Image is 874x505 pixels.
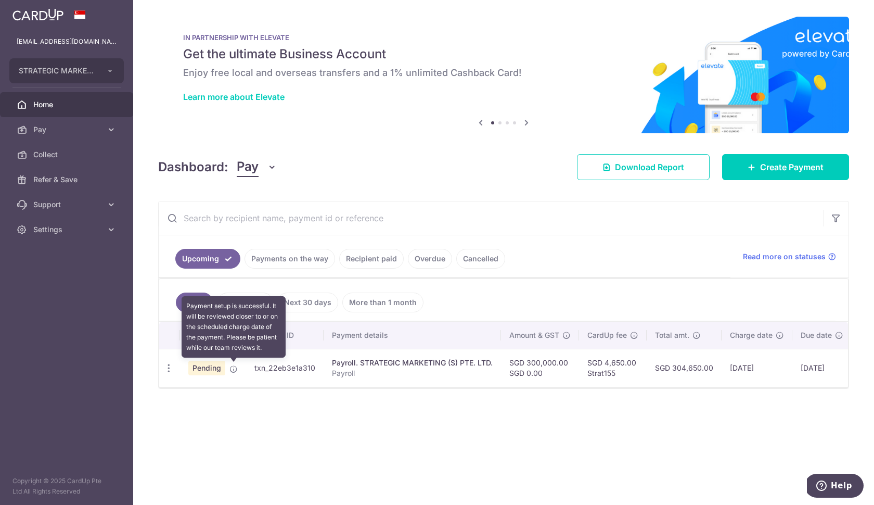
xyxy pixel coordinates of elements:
[17,36,117,47] p: [EMAIL_ADDRESS][DOMAIN_NAME]
[801,330,832,340] span: Due date
[579,349,647,387] td: SGD 4,650.00 Strat155
[33,174,102,185] span: Refer & Save
[339,249,404,269] a: Recipient paid
[183,46,824,62] h5: Get the ultimate Business Account
[577,154,710,180] a: Download Report
[183,92,285,102] a: Learn more about Elevate
[159,201,824,235] input: Search by recipient name, payment id or reference
[245,249,335,269] a: Payments on the way
[587,330,627,340] span: CardUp fee
[158,17,849,133] img: Renovation banner
[176,293,213,312] a: All
[12,8,63,21] img: CardUp
[743,251,826,262] span: Read more on statuses
[324,322,501,349] th: Payment details
[33,149,102,160] span: Collect
[655,330,689,340] span: Total amt.
[501,349,579,387] td: SGD 300,000.00 SGD 0.00
[615,161,684,173] span: Download Report
[33,124,102,135] span: Pay
[183,67,824,79] h6: Enjoy free local and overseas transfers and a 1% unlimited Cashback Card!
[332,358,493,368] div: Payroll. STRATEGIC MARKETING (S) PTE. LTD.
[9,58,124,83] button: STRATEGIC MARKETING (S) PTE. LTD.
[730,330,773,340] span: Charge date
[246,349,324,387] td: txn_22eb3e1a310
[760,161,824,173] span: Create Payment
[792,349,852,387] td: [DATE]
[647,349,722,387] td: SGD 304,650.00
[509,330,559,340] span: Amount & GST
[332,368,493,378] p: Payroll
[19,66,96,76] span: STRATEGIC MARKETING (S) PTE. LTD.
[33,224,102,235] span: Settings
[237,157,259,177] span: Pay
[158,158,228,176] h4: Dashboard:
[188,361,225,375] span: Pending
[33,199,102,210] span: Support
[722,349,792,387] td: [DATE]
[277,293,338,312] a: Next 30 days
[183,33,824,42] p: IN PARTNERSHIP WITH ELEVATE
[722,154,849,180] a: Create Payment
[182,296,286,358] div: Payment setup is successful. It will be reviewed closer to or on the scheduled charge date of the...
[33,99,102,110] span: Home
[342,293,423,312] a: More than 1 month
[408,249,452,269] a: Overdue
[237,157,277,177] button: Pay
[456,249,505,269] a: Cancelled
[175,249,240,269] a: Upcoming
[807,474,864,500] iframe: Opens a widget where you can find more information
[743,251,836,262] a: Read more on statuses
